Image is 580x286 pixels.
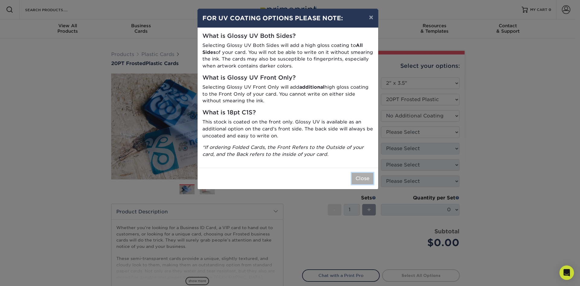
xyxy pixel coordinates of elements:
[202,119,373,139] p: This stock is coated on the front only. Glossy UV is available as an additional option on the car...
[559,265,574,280] div: Open Intercom Messenger
[202,84,373,104] p: Selecting Glossy UV Front Only will add high gloss coating to the Front Only of your card. You ca...
[202,14,373,23] h4: FOR UV COATING OPTIONS PLEASE NOTE:
[202,74,373,81] h5: What is Glossy UV Front Only?
[352,173,373,184] button: Close
[202,42,363,55] strong: All Sides
[202,33,373,40] h5: What is Glossy UV Both Sides?
[202,42,373,70] p: Selecting Glossy UV Both Sides will add a high gloss coating to of your card. You will not be abl...
[364,9,378,26] button: ×
[202,144,364,157] i: *If ordering Folded Cards, the Front Refers to the Outside of your card, and the Back refers to t...
[299,84,324,90] strong: additional
[202,109,373,116] h5: What is 18pt C1S?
